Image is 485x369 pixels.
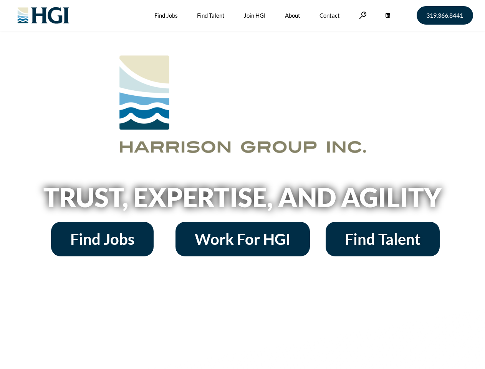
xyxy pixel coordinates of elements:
span: 319.366.8441 [426,12,463,18]
a: Work For HGI [175,222,310,256]
span: Find Jobs [70,231,134,247]
a: 319.366.8441 [417,6,473,25]
a: Find Jobs [51,222,154,256]
span: Work For HGI [195,231,291,247]
a: Find Talent [326,222,440,256]
a: Search [359,12,367,19]
h2: Trust, Expertise, and Agility [24,184,462,210]
span: Find Talent [345,231,420,247]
